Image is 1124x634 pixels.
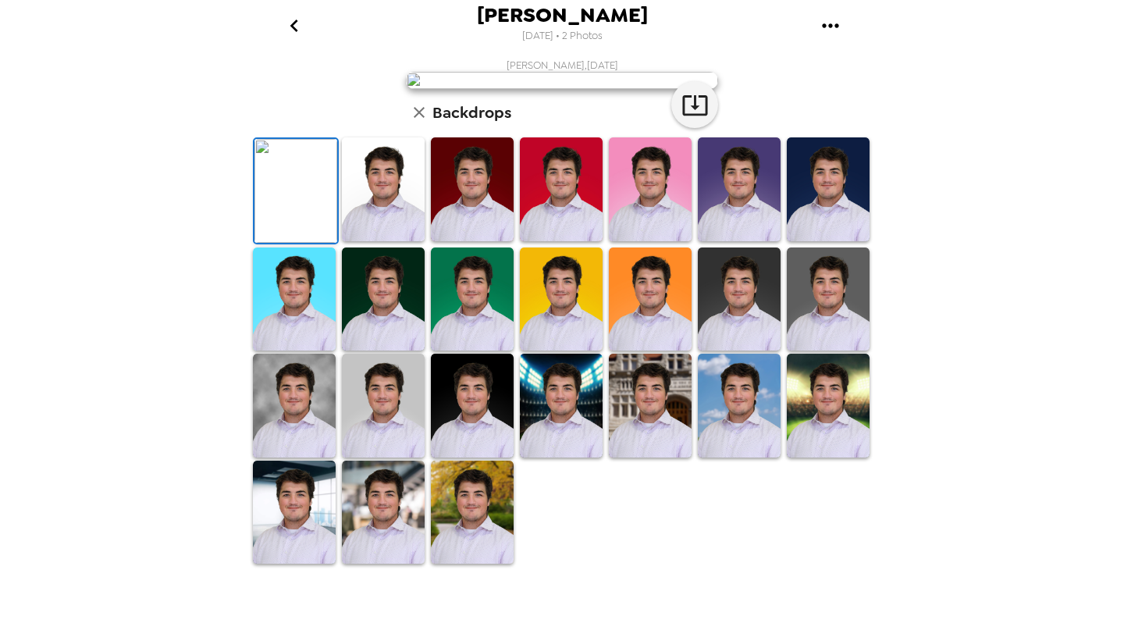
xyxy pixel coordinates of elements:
img: Original [254,139,337,243]
span: [PERSON_NAME] [477,5,648,26]
h6: Backdrops [432,100,511,125]
span: [DATE] • 2 Photos [522,26,603,47]
span: [PERSON_NAME] , [DATE] [507,59,618,72]
img: user [406,72,718,89]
